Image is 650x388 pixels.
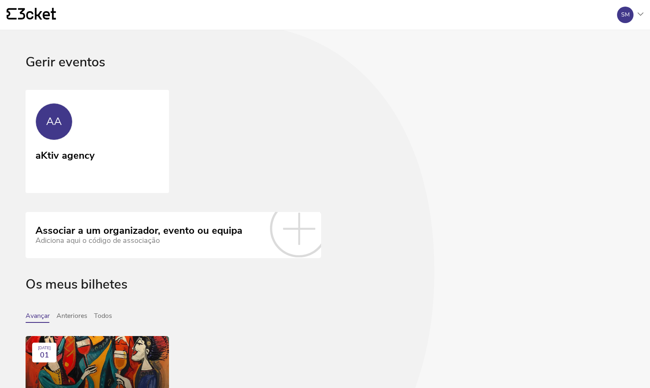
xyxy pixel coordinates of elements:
div: Gerir eventos [26,55,624,90]
div: Os meus bilhetes [26,277,624,312]
div: aKtiv agency [35,147,95,162]
span: 01 [40,351,49,360]
a: {' '} [7,8,56,22]
div: AA [46,115,62,128]
a: AA aKtiv agency [26,90,169,193]
button: Todos [94,312,112,323]
button: Anteriores [56,312,87,323]
div: Associar a um organizador, evento ou equipa [35,225,242,237]
div: Adiciona aqui o código de associação [35,236,242,245]
button: Avançar [26,312,50,323]
div: SM [621,12,630,18]
g: {' '} [7,8,16,20]
div: [DATE] [38,346,51,351]
a: Associar a um organizador, evento ou equipa Adiciona aqui o código de associação [26,212,321,258]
